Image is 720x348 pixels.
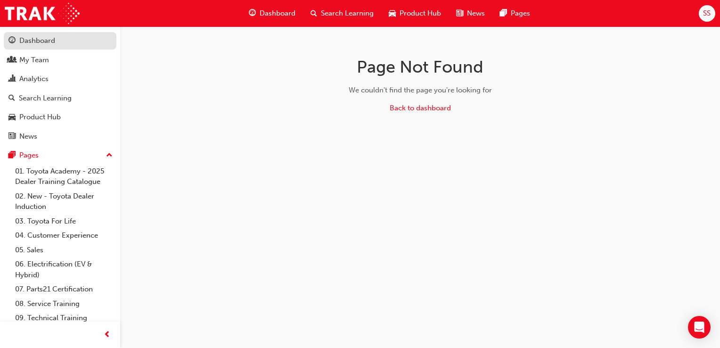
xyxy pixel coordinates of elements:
a: Product Hub [4,108,116,126]
span: News [467,8,485,19]
a: Search Learning [4,90,116,107]
div: Pages [19,150,39,161]
a: 03. Toyota For Life [11,214,116,229]
span: news-icon [456,8,463,19]
span: guage-icon [249,8,256,19]
a: search-iconSearch Learning [303,4,381,23]
span: Dashboard [260,8,295,19]
span: Product Hub [400,8,441,19]
button: Pages [4,147,116,164]
a: 05. Sales [11,243,116,257]
span: SS [703,8,711,19]
div: My Team [19,55,49,66]
span: up-icon [106,149,113,162]
a: car-iconProduct Hub [381,4,449,23]
div: Product Hub [19,112,61,123]
span: Pages [511,8,530,19]
span: prev-icon [104,329,111,341]
span: news-icon [8,133,16,141]
a: news-iconNews [449,4,492,23]
a: Dashboard [4,32,116,50]
h1: Page Not Found [271,57,570,77]
span: chart-icon [8,75,16,83]
a: Back to dashboard [390,104,451,112]
a: 02. New - Toyota Dealer Induction [11,189,116,214]
a: 08. Service Training [11,297,116,311]
span: search-icon [311,8,317,19]
a: 04. Customer Experience [11,228,116,243]
div: Open Intercom Messenger [688,316,711,339]
button: SS [699,5,715,22]
a: pages-iconPages [492,4,538,23]
span: search-icon [8,94,15,103]
span: pages-icon [500,8,507,19]
img: Trak [5,3,80,24]
div: News [19,131,37,142]
span: guage-icon [8,37,16,45]
span: car-icon [8,113,16,122]
a: 07. Parts21 Certification [11,282,116,297]
span: car-icon [389,8,396,19]
button: DashboardMy TeamAnalyticsSearch LearningProduct HubNews [4,30,116,147]
div: Dashboard [19,35,55,46]
a: My Team [4,51,116,69]
a: guage-iconDashboard [241,4,303,23]
a: 01. Toyota Academy - 2025 Dealer Training Catalogue [11,164,116,189]
a: News [4,128,116,145]
div: Analytics [19,74,49,84]
a: 09. Technical Training [11,311,116,325]
span: pages-icon [8,151,16,160]
div: We couldn't find the page you're looking for [271,85,570,96]
a: Analytics [4,70,116,88]
span: people-icon [8,56,16,65]
a: 06. Electrification (EV & Hybrid) [11,257,116,282]
div: Search Learning [19,93,72,104]
span: Search Learning [321,8,374,19]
